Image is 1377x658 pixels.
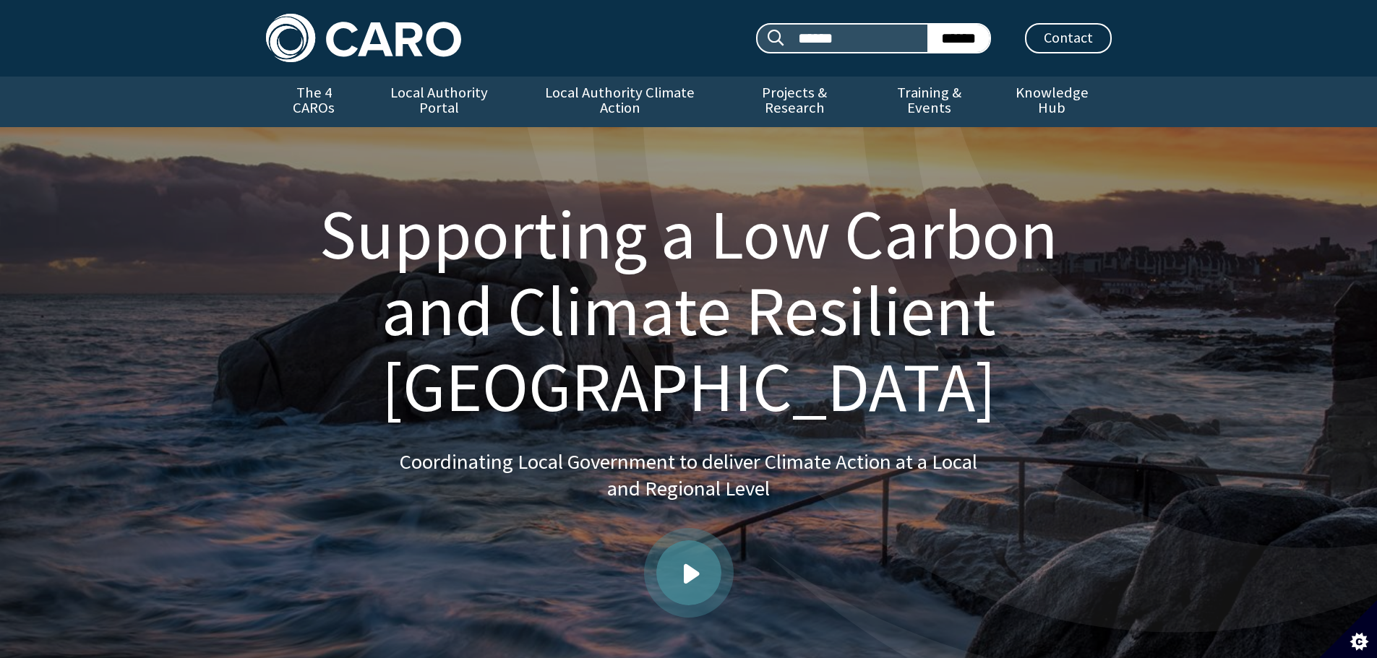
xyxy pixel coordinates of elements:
a: Contact [1025,23,1112,53]
button: Set cookie preferences [1319,600,1377,658]
a: Play video [656,540,721,605]
h1: Supporting a Low Carbon and Climate Resilient [GEOGRAPHIC_DATA] [283,196,1094,425]
img: Caro logo [266,14,461,62]
a: Local Authority Climate Action [517,77,723,127]
p: Coordinating Local Government to deliver Climate Action at a Local and Regional Level [400,449,978,503]
a: Training & Events [866,77,992,127]
a: Knowledge Hub [992,77,1111,127]
a: The 4 CAROs [266,77,362,127]
a: Local Authority Portal [362,77,517,127]
a: Projects & Research [723,77,866,127]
